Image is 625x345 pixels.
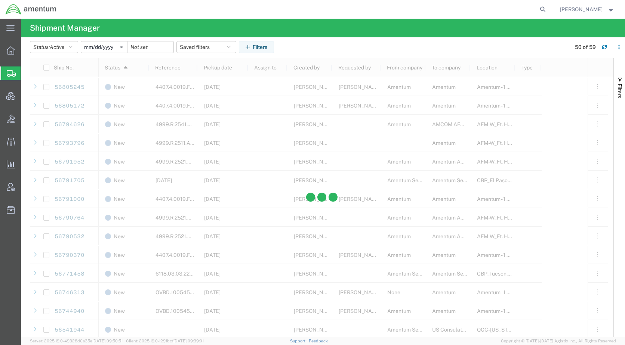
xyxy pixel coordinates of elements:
span: Filters [617,84,623,98]
h4: Shipment Manager [30,19,100,37]
input: Not set [127,41,173,53]
input: Not set [81,41,127,53]
div: 50 of 59 [575,43,596,51]
span: Copyright © [DATE]-[DATE] Agistix Inc., All Rights Reserved [501,338,616,344]
a: Feedback [309,339,328,343]
span: Server: 2025.19.0-49328d0a35e [30,339,123,343]
button: Status:Active [30,41,78,53]
span: [DATE] 09:50:51 [92,339,123,343]
span: Client: 2025.19.0-129fbcf [126,339,204,343]
span: Active [50,44,65,50]
button: Saved filters [176,41,236,53]
span: Kent Gilman [560,5,603,13]
button: Filters [239,41,274,53]
img: logo [5,4,57,15]
span: [DATE] 09:39:01 [173,339,204,343]
button: [PERSON_NAME] [560,5,615,14]
a: Support [290,339,309,343]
